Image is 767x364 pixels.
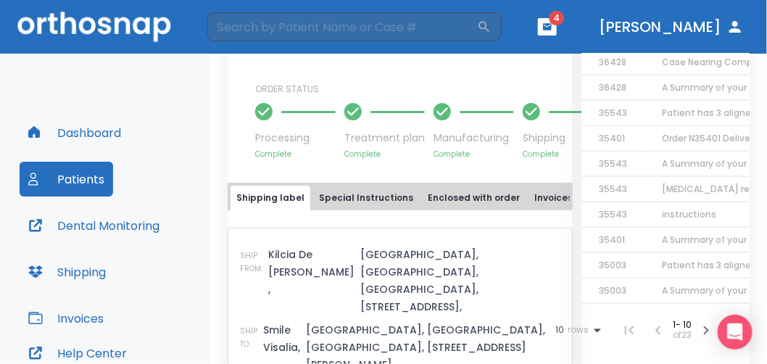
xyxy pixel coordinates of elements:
[268,246,355,298] p: Kilcia De [PERSON_NAME] ,
[599,208,627,220] span: 35543
[718,315,753,349] div: Open Intercom Messenger
[599,157,627,170] span: 35543
[344,131,425,146] p: Treatment plan
[344,149,425,160] p: Complete
[528,186,579,210] button: Invoices
[523,149,603,160] p: Complete
[599,183,627,195] span: 35543
[255,131,336,146] p: Processing
[263,321,300,356] p: Smile Visalia,
[20,115,130,150] button: Dashboard
[434,131,514,146] p: Manufacturing
[599,56,626,68] span: 36428
[673,319,692,331] span: 1 - 10
[434,149,514,160] p: Complete
[20,162,113,197] button: Patients
[20,301,112,336] button: Invoices
[20,208,168,243] button: Dental Monitoring
[231,186,310,210] button: Shipping label
[673,329,692,342] span: of 23
[550,11,565,25] span: 4
[599,284,626,297] span: 35003
[662,208,716,220] span: instructions
[231,186,570,210] div: tabs
[255,83,563,96] p: ORDER STATUS
[255,149,336,160] p: Complete
[555,326,564,336] span: 10
[599,259,626,271] span: 35003
[523,131,603,146] p: Shipping
[599,233,625,246] span: 35401
[599,81,626,94] span: 36428
[599,132,625,144] span: 35401
[20,255,115,289] button: Shipping
[360,246,560,315] p: [GEOGRAPHIC_DATA], [GEOGRAPHIC_DATA], [GEOGRAPHIC_DATA], [STREET_ADDRESS],
[313,186,419,210] button: Special Instructions
[17,12,171,41] img: Orthosnap
[662,132,761,144] span: Order N35401 Delivery!
[207,12,477,41] input: Search by Patient Name or Case #
[240,325,257,351] p: SHIP TO:
[599,107,627,119] span: 35543
[564,326,589,336] span: rows
[593,14,750,40] button: [PERSON_NAME]
[240,249,262,276] p: SHIP FROM:
[422,186,526,210] button: Enclosed with order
